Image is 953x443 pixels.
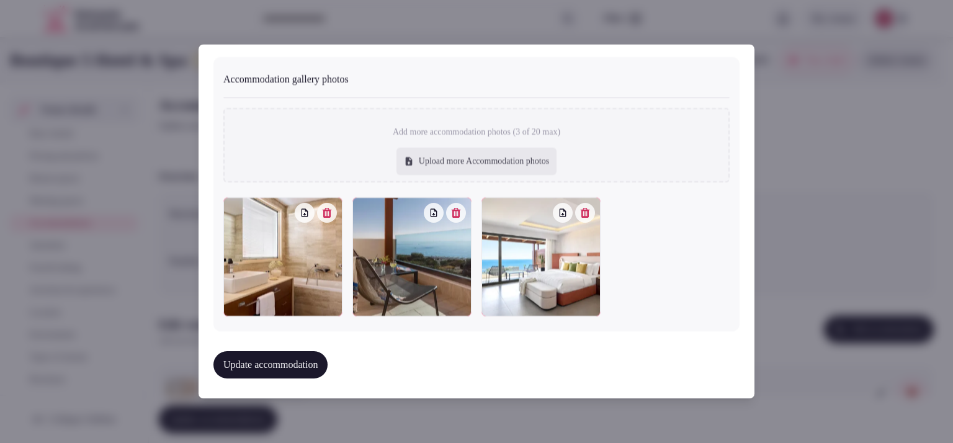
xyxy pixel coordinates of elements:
[213,352,328,379] button: Update accommodation
[223,68,730,87] div: Accommodation gallery photos
[223,198,342,317] div: RV-Boutique 5 Hotel & Spa-accommodation-bathroom.jpg
[352,198,472,317] div: RV-Boutique 5 Hotel & Spa-accommodation-balcony.jpg
[393,126,560,138] p: Add more accommodation photos (3 of 20 max)
[481,198,601,317] div: RV-Boutique 5 Hotel & Spa-accommodation.jpg
[396,148,557,176] div: Upload more Accommodation photos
